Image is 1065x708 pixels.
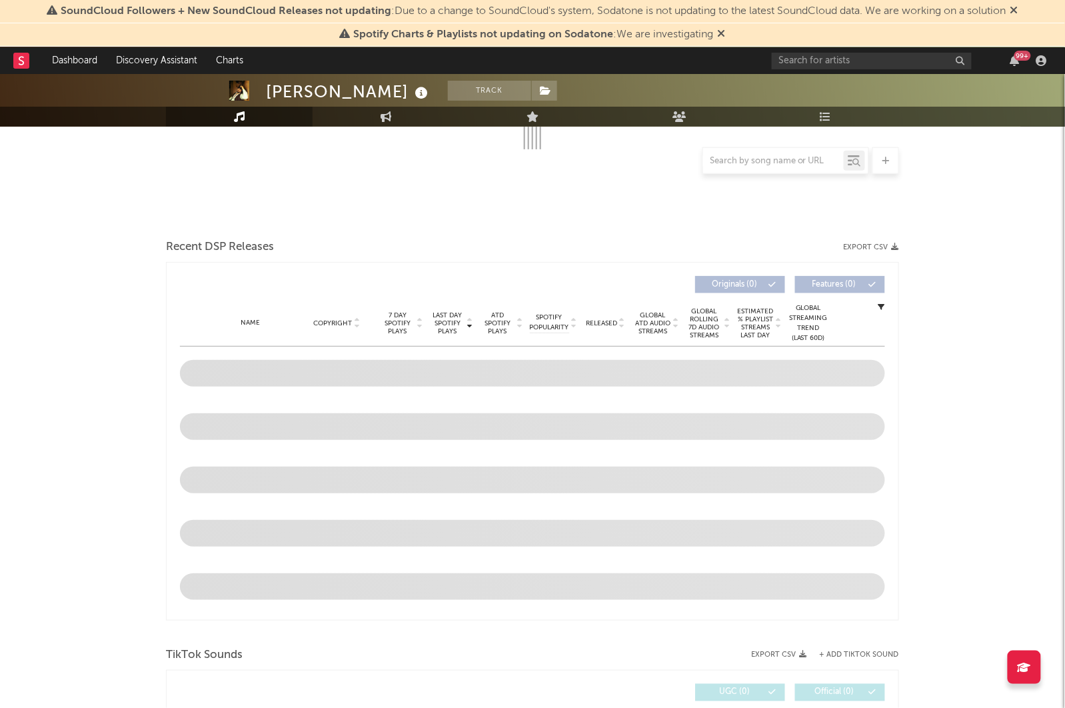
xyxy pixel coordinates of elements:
[166,647,243,663] span: TikTok Sounds
[703,156,844,167] input: Search by song name or URL
[718,29,726,40] span: Dismiss
[380,311,415,335] span: 7 Day Spotify Plays
[430,311,465,335] span: Last Day Spotify Plays
[586,319,617,327] span: Released
[751,651,806,659] button: Export CSV
[844,243,899,251] button: Export CSV
[61,6,392,17] span: SoundCloud Followers + New SoundCloud Releases not updating
[166,239,274,255] span: Recent DSP Releases
[695,276,785,293] button: Originals(0)
[207,47,253,74] a: Charts
[107,47,207,74] a: Discovery Assistant
[207,318,294,328] div: Name
[634,311,671,335] span: Global ATD Audio Streams
[772,53,972,69] input: Search for artists
[1014,51,1031,61] div: 99 +
[530,313,569,333] span: Spotify Popularity
[448,81,531,101] button: Track
[480,311,515,335] span: ATD Spotify Plays
[737,307,774,339] span: Estimated % Playlist Streams Last Day
[804,689,865,697] span: Official ( 0 )
[695,684,785,701] button: UGC(0)
[354,29,614,40] span: Spotify Charts & Playlists not updating on Sodatone
[806,651,899,659] button: + Add TikTok Sound
[795,684,885,701] button: Official(0)
[820,651,899,659] button: + Add TikTok Sound
[43,47,107,74] a: Dashboard
[804,281,865,289] span: Features ( 0 )
[1010,6,1018,17] span: Dismiss
[686,307,722,339] span: Global Rolling 7D Audio Streams
[313,319,352,327] span: Copyright
[354,29,714,40] span: : We are investigating
[795,276,885,293] button: Features(0)
[704,281,765,289] span: Originals ( 0 )
[61,6,1006,17] span: : Due to a change to SoundCloud's system, Sodatone is not updating to the latest SoundCloud data....
[788,303,828,343] div: Global Streaming Trend (Last 60D)
[266,81,431,103] div: [PERSON_NAME]
[704,689,765,697] span: UGC ( 0 )
[1010,55,1020,66] button: 99+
